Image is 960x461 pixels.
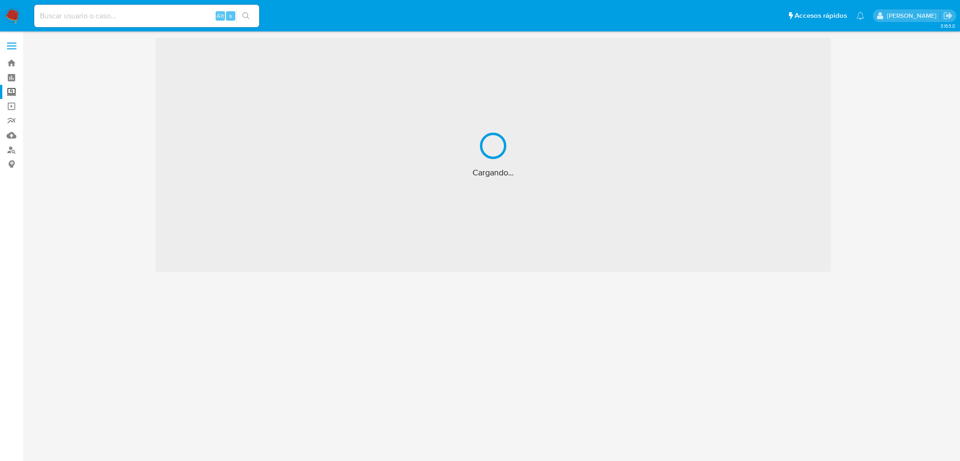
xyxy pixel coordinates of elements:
[887,11,940,20] p: loui.hernandezrodriguez@mercadolibre.com.mx
[34,10,259,22] input: Buscar usuario o caso...
[229,11,232,20] span: s
[943,11,953,21] a: Salir
[236,9,255,23] button: search-icon
[856,12,864,20] a: Notificaciones
[795,11,847,21] span: Accesos rápidos
[217,11,224,20] span: Alt
[472,167,514,178] span: Cargando...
